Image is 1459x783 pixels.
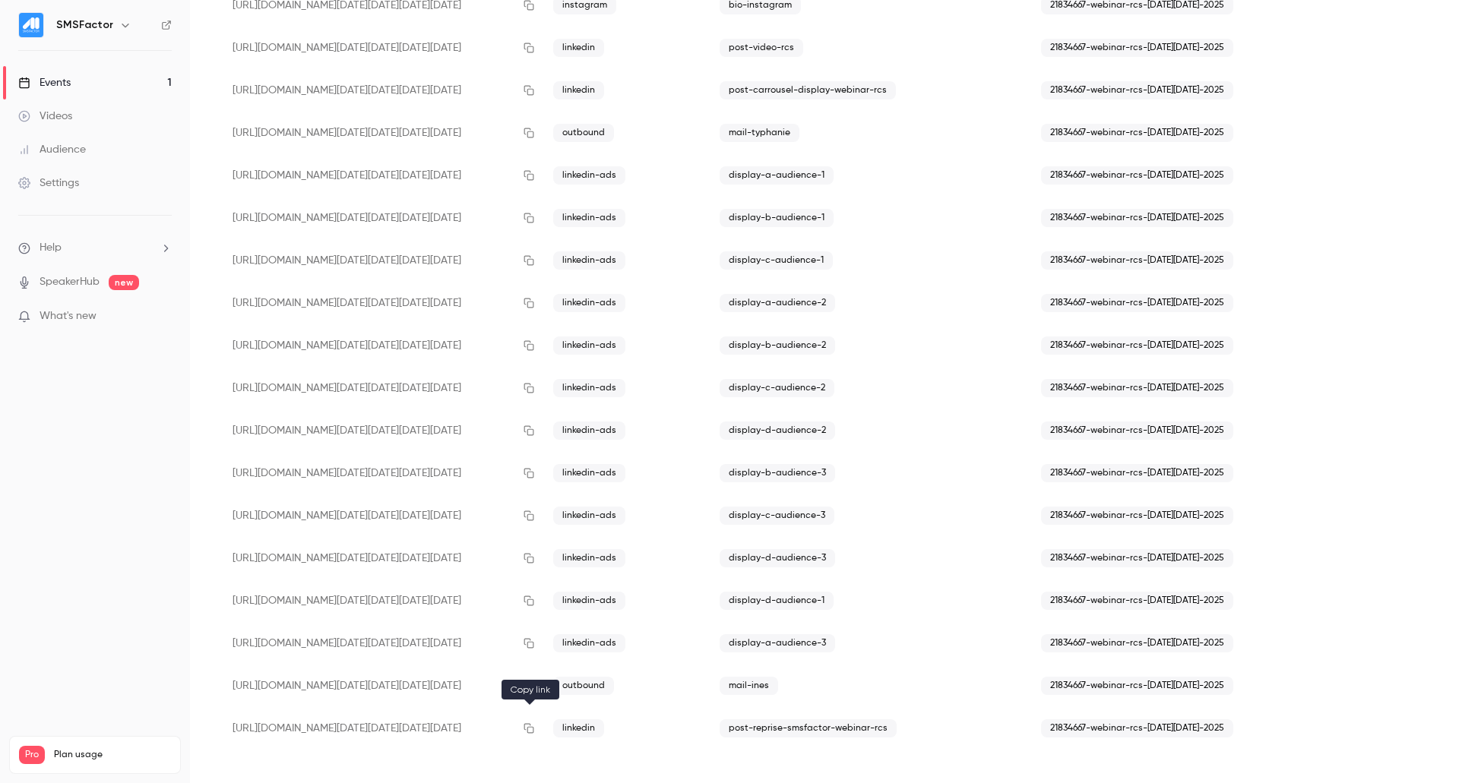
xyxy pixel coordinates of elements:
[220,112,541,154] div: [URL][DOMAIN_NAME][DATE][DATE][DATE][DATE]
[720,251,833,270] span: display-c-audience-1
[553,719,604,737] span: linkedin
[1041,166,1233,185] span: 21834667-webinar-rcs-[DATE][DATE]-2025
[720,166,834,185] span: display-a-audience-1
[1041,719,1233,737] span: 21834667-webinar-rcs-[DATE][DATE]-2025
[720,209,834,227] span: display-b-audience-1
[720,549,835,567] span: display-d-audience-3
[720,294,835,312] span: display-a-audience-2
[720,39,803,57] span: post-video-rcs
[1041,39,1233,57] span: 21834667-webinar-rcs-[DATE][DATE]-2025
[553,81,604,99] span: linkedin
[220,665,541,707] div: [URL][DOMAIN_NAME][DATE][DATE][DATE][DATE]
[1041,294,1233,312] span: 21834667-webinar-rcs-[DATE][DATE]-2025
[720,124,799,142] span: mail-typhanie
[720,507,834,525] span: display-c-audience-3
[553,124,614,142] span: outbound
[553,464,625,482] span: linkedin-ads
[720,81,896,99] span: post-carrousel-display-webinar-rcs
[1041,336,1233,355] span: 21834667-webinar-rcs-[DATE][DATE]-2025
[220,324,541,367] div: [URL][DOMAIN_NAME][DATE][DATE][DATE][DATE]
[1041,507,1233,525] span: 21834667-webinar-rcs-[DATE][DATE]-2025
[720,336,835,355] span: display-b-audience-2
[1041,549,1233,567] span: 21834667-webinar-rcs-[DATE][DATE]-2025
[220,27,541,69] div: [URL][DOMAIN_NAME][DATE][DATE][DATE][DATE]
[40,240,62,256] span: Help
[720,379,834,397] span: display-c-audience-2
[19,746,45,764] span: Pro
[1041,421,1233,440] span: 21834667-webinar-rcs-[DATE][DATE]-2025
[1041,251,1233,270] span: 21834667-webinar-rcs-[DATE][DATE]-2025
[56,17,113,33] h6: SMSFactor
[553,251,625,270] span: linkedin-ads
[18,142,86,157] div: Audience
[553,549,625,567] span: linkedin-ads
[553,592,625,610] span: linkedin-ads
[553,166,625,185] span: linkedin-ads
[553,336,625,355] span: linkedin-ads
[18,240,172,256] li: help-dropdown-opener
[553,507,625,525] span: linkedin-ads
[1041,81,1233,99] span: 21834667-webinar-rcs-[DATE][DATE]-2025
[720,592,834,610] span: display-d-audience-1
[553,294,625,312] span: linkedin-ads
[220,197,541,239] div: [URL][DOMAIN_NAME][DATE][DATE][DATE][DATE]
[220,622,541,665] div: [URL][DOMAIN_NAME][DATE][DATE][DATE][DATE]
[220,239,541,282] div: [URL][DOMAIN_NAME][DATE][DATE][DATE][DATE]
[40,274,100,290] a: SpeakerHub
[220,367,541,409] div: [URL][DOMAIN_NAME][DATE][DATE][DATE][DATE]
[553,209,625,227] span: linkedin-ads
[220,707,541,750] div: [URL][DOMAIN_NAME][DATE][DATE][DATE][DATE]
[220,409,541,452] div: [URL][DOMAIN_NAME][DATE][DATE][DATE][DATE]
[220,579,541,622] div: [URL][DOMAIN_NAME][DATE][DATE][DATE][DATE]
[553,634,625,652] span: linkedin-ads
[40,308,97,324] span: What's new
[19,13,43,37] img: SMSFactor
[1041,379,1233,397] span: 21834667-webinar-rcs-[DATE][DATE]-2025
[1041,209,1233,227] span: 21834667-webinar-rcs-[DATE][DATE]-2025
[720,719,897,737] span: post-reprise-smsfactor-webinar-rcs
[1041,592,1233,610] span: 21834667-webinar-rcs-[DATE][DATE]-2025
[720,677,778,695] span: mail-ines
[1041,677,1233,695] span: 21834667-webinar-rcs-[DATE][DATE]-2025
[1041,124,1233,142] span: 21834667-webinar-rcs-[DATE][DATE]-2025
[553,379,625,397] span: linkedin-ads
[1041,634,1233,652] span: 21834667-webinar-rcs-[DATE][DATE]-2025
[18,175,79,191] div: Settings
[220,69,541,112] div: [URL][DOMAIN_NAME][DATE][DATE][DATE][DATE]
[18,109,72,124] div: Videos
[220,452,541,494] div: [URL][DOMAIN_NAME][DATE][DATE][DATE][DATE]
[220,154,541,197] div: [URL][DOMAIN_NAME][DATE][DATE][DATE][DATE]
[109,275,139,290] span: new
[153,310,172,324] iframe: Noticeable Trigger
[720,421,835,440] span: display-d-audience-2
[1041,464,1233,482] span: 21834667-webinar-rcs-[DATE][DATE]-2025
[54,749,171,761] span: Plan usage
[220,494,541,537] div: [URL][DOMAIN_NAME][DATE][DATE][DATE][DATE]
[553,39,604,57] span: linkedin
[220,282,541,324] div: [URL][DOMAIN_NAME][DATE][DATE][DATE][DATE]
[720,634,835,652] span: display-a-audience-3
[18,75,71,90] div: Events
[720,464,835,482] span: display-b-audience-3
[220,537,541,579] div: [URL][DOMAIN_NAME][DATE][DATE][DATE][DATE]
[553,677,614,695] span: outbound
[553,421,625,440] span: linkedin-ads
